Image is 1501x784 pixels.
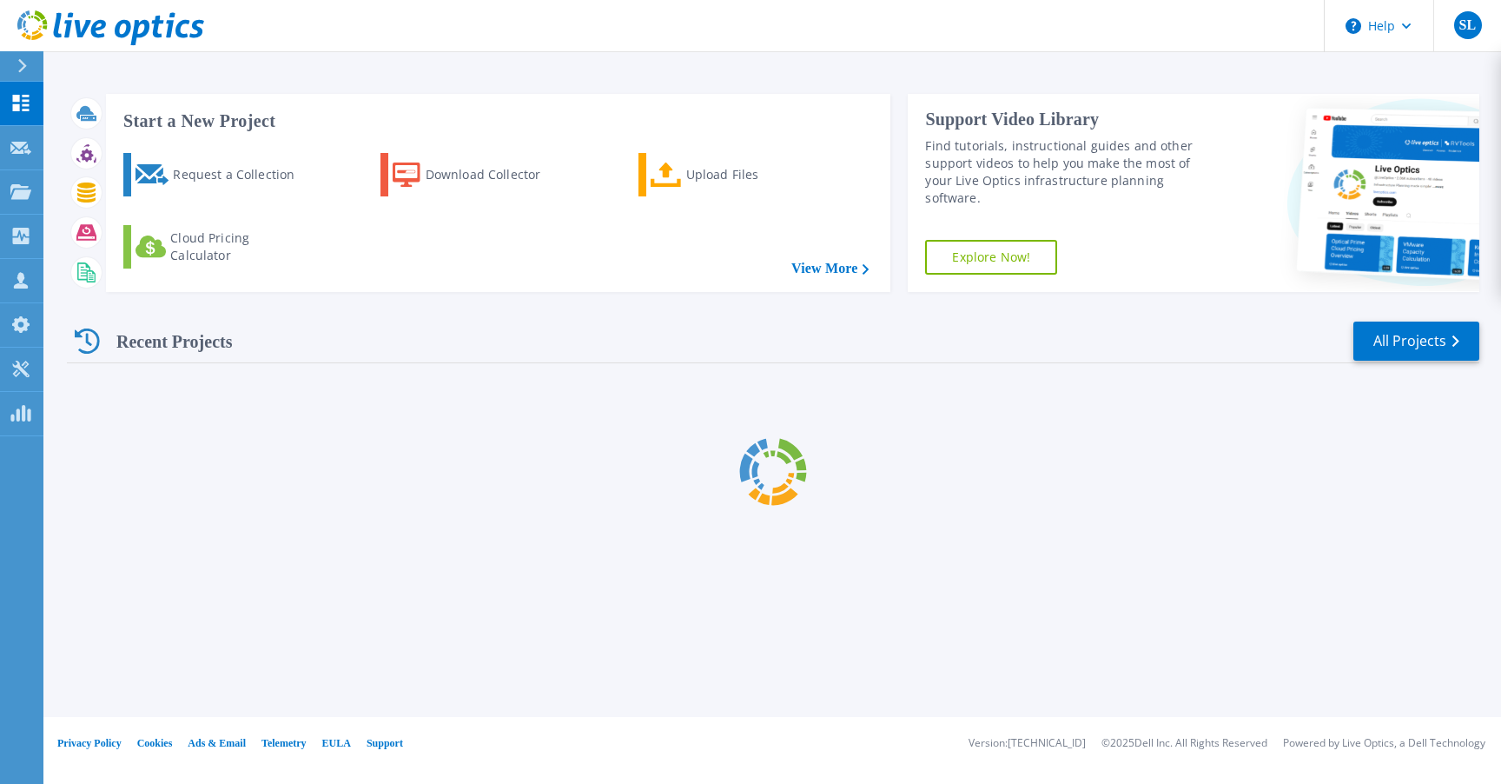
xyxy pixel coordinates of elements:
[925,108,1214,130] div: Support Video Library
[426,157,565,192] div: Download Collector
[322,737,351,749] a: EULA
[1459,18,1477,32] span: SL
[261,737,307,749] a: Telemetry
[686,157,825,192] div: Upload Files
[791,260,869,276] a: View More
[188,737,246,749] a: Ads & Email
[1353,322,1479,361] a: All Projects
[137,737,173,749] a: Cookies
[123,111,869,130] h3: Start a New Project
[367,737,403,749] a: Support
[67,320,258,362] div: Recent Projects
[170,229,309,264] div: Cloud Pricing Calculator
[173,157,312,192] div: Request a Collection
[969,738,1086,749] li: Version: [TECHNICAL_ID]
[925,240,1057,275] a: Explore Now!
[57,737,122,749] a: Privacy Policy
[380,153,574,196] a: Download Collector
[638,153,832,196] a: Upload Files
[1283,738,1485,749] li: Powered by Live Optics, a Dell Technology
[123,225,317,269] a: Cloud Pricing Calculator
[925,137,1214,207] div: Find tutorials, instructional guides and other support videos to help you make the most of your L...
[1101,738,1267,749] li: © 2025 Dell Inc. All Rights Reserved
[123,153,317,196] a: Request a Collection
